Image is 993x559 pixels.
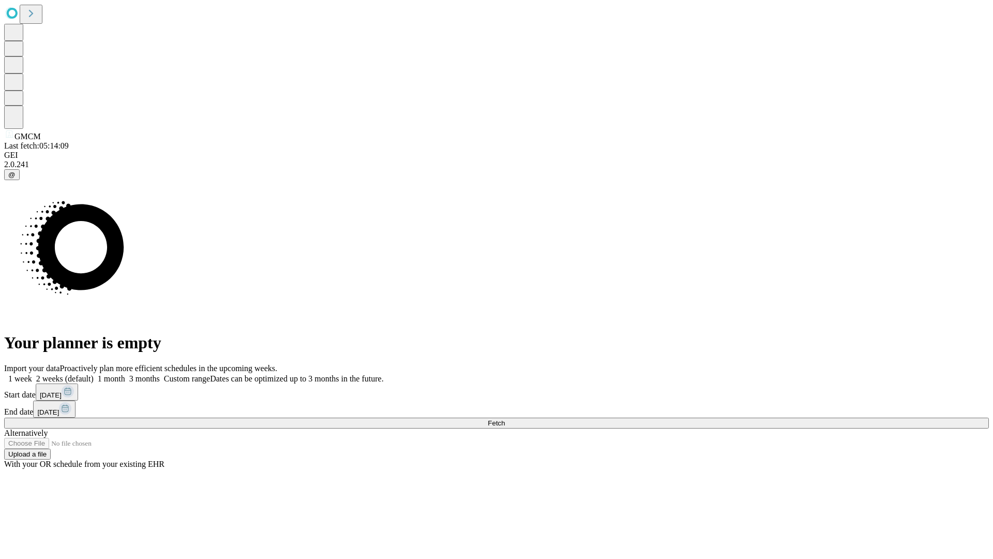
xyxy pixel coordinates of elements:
[4,333,989,352] h1: Your planner is empty
[8,171,16,179] span: @
[36,374,94,383] span: 2 weeks (default)
[14,132,41,141] span: GMCM
[4,401,989,418] div: End date
[37,408,59,416] span: [DATE]
[210,374,383,383] span: Dates can be optimized up to 3 months in the future.
[98,374,125,383] span: 1 month
[4,151,989,160] div: GEI
[40,391,62,399] span: [DATE]
[4,418,989,429] button: Fetch
[4,141,69,150] span: Last fetch: 05:14:09
[164,374,210,383] span: Custom range
[36,384,78,401] button: [DATE]
[8,374,32,383] span: 1 week
[4,160,989,169] div: 2.0.241
[4,429,48,437] span: Alternatively
[4,169,20,180] button: @
[129,374,160,383] span: 3 months
[33,401,76,418] button: [DATE]
[4,384,989,401] div: Start date
[4,364,60,373] span: Import your data
[4,449,51,460] button: Upload a file
[4,460,164,468] span: With your OR schedule from your existing EHR
[488,419,505,427] span: Fetch
[60,364,277,373] span: Proactively plan more efficient schedules in the upcoming weeks.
